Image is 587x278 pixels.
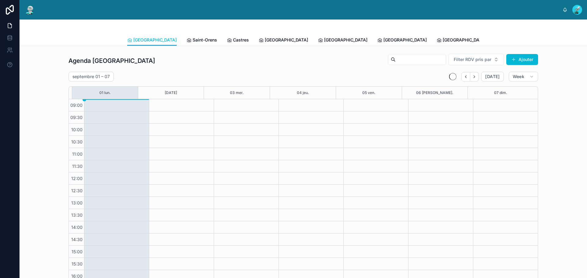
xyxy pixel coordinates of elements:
[443,37,486,43] span: [GEOGRAPHIC_DATA]
[70,200,84,205] span: 13:00
[259,34,308,47] a: [GEOGRAPHIC_DATA]
[70,139,84,144] span: 10:30
[68,56,155,65] h1: Agenda [GEOGRAPHIC_DATA]
[70,188,84,193] span: 12:30
[71,151,84,157] span: 11:00
[485,74,500,79] span: [DATE]
[461,72,470,81] button: Back
[70,176,84,181] span: 12:00
[70,212,84,218] span: 13:30
[416,87,453,99] button: 06 [PERSON_NAME].
[324,37,367,43] span: [GEOGRAPHIC_DATA]
[193,37,217,43] span: Saint-Orens
[437,34,486,47] a: [GEOGRAPHIC_DATA]
[506,54,538,65] button: Ajouter
[165,87,177,99] button: [DATE]
[230,87,244,99] button: 03 mer.
[362,87,375,99] button: 05 ven.
[454,56,491,63] span: Filter RDV pris par
[127,34,177,46] a: [GEOGRAPHIC_DATA]
[133,37,177,43] span: [GEOGRAPHIC_DATA]
[70,127,84,132] span: 10:00
[70,225,84,230] span: 14:00
[481,72,504,81] button: [DATE]
[233,37,249,43] span: Castres
[71,164,84,169] span: 11:30
[377,34,427,47] a: [GEOGRAPHIC_DATA]
[24,5,35,15] img: App logo
[70,237,84,242] span: 14:30
[470,72,479,81] button: Next
[69,115,84,120] span: 09:30
[69,103,84,108] span: 09:00
[318,34,367,47] a: [GEOGRAPHIC_DATA]
[509,72,538,81] button: Week
[186,34,217,47] a: Saint-Orens
[40,3,563,5] div: scrollable content
[99,87,111,99] button: 01 lun.
[449,54,504,65] button: Select Button
[70,249,84,254] span: 15:00
[72,74,110,80] h2: septembre 01 – 07
[227,34,249,47] a: Castres
[494,87,507,99] button: 07 dim.
[265,37,308,43] span: [GEOGRAPHIC_DATA]
[383,37,427,43] span: [GEOGRAPHIC_DATA]
[513,74,524,79] span: Week
[297,87,309,99] button: 04 jeu.
[70,261,84,266] span: 15:30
